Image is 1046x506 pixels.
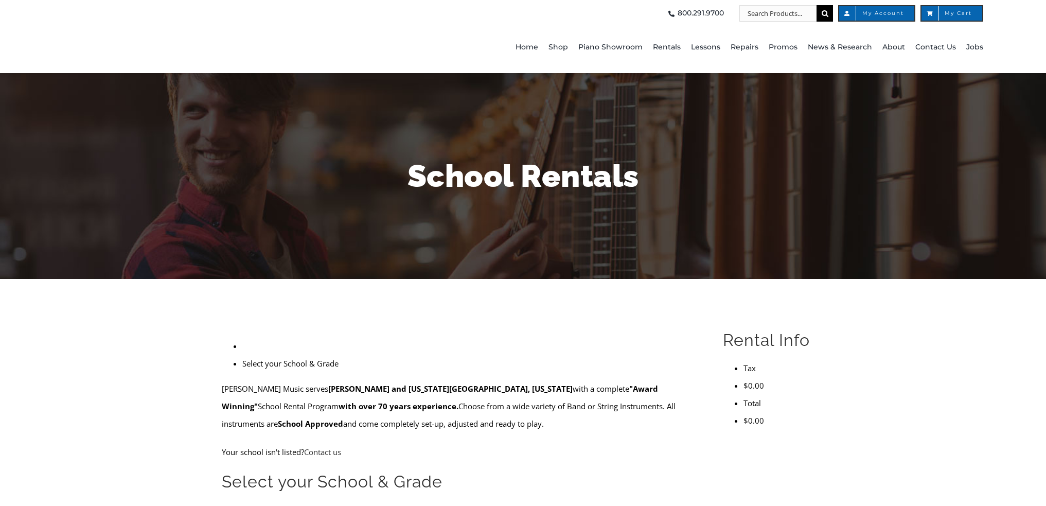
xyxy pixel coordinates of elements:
strong: [PERSON_NAME] and [US_STATE][GEOGRAPHIC_DATA], [US_STATE] [328,383,573,394]
span: Jobs [966,39,983,56]
a: Piano Showroom [578,22,643,73]
p: Your school isn't listed? [222,443,699,461]
a: Shop [548,22,568,73]
a: News & Research [808,22,872,73]
h2: Select your School & Grade [222,471,699,493]
a: Contact Us [915,22,956,73]
span: Lessons [691,39,720,56]
a: Lessons [691,22,720,73]
span: Promos [769,39,797,56]
span: Repairs [731,39,758,56]
span: Rentals [653,39,681,56]
a: Repairs [731,22,758,73]
h1: School Rentals [222,154,824,198]
nav: Top Right [302,5,983,22]
span: Piano Showroom [578,39,643,56]
li: $0.00 [743,412,824,429]
input: Search [817,5,833,22]
a: Promos [769,22,797,73]
span: Shop [548,39,568,56]
h2: Rental Info [723,329,824,351]
span: My Account [849,11,904,16]
span: News & Research [808,39,872,56]
a: My Account [838,5,915,22]
a: 800.291.9700 [665,5,724,22]
span: 800.291.9700 [678,5,724,22]
a: Home [516,22,538,73]
strong: School Approved [278,418,343,429]
a: My Cart [920,5,983,22]
strong: with over 70 years experience. [339,401,458,411]
nav: Main Menu [302,22,983,73]
p: [PERSON_NAME] Music serves with a complete School Rental Program Choose from a wide variety of Ba... [222,380,699,432]
a: Jobs [966,22,983,73]
a: taylors-music-store-west-chester [63,8,166,18]
span: About [882,39,905,56]
li: Tax [743,359,824,377]
span: Contact Us [915,39,956,56]
li: Total [743,394,824,412]
span: Home [516,39,538,56]
span: My Cart [932,11,972,16]
a: Contact us [304,447,341,457]
input: Search Products... [739,5,817,22]
a: Rentals [653,22,681,73]
li: $0.00 [743,377,824,394]
a: About [882,22,905,73]
li: Select your School & Grade [242,355,699,372]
